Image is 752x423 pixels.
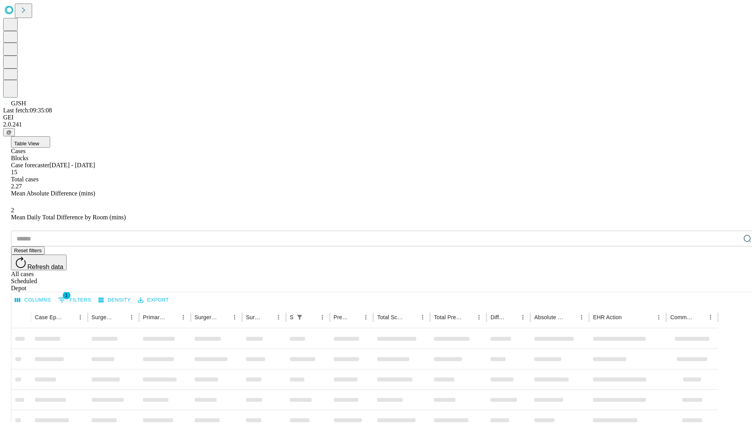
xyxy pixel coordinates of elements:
button: Refresh data [11,255,67,270]
button: Menu [517,312,528,323]
button: Select columns [13,294,53,306]
div: 1 active filter [294,312,305,323]
div: Scheduled In Room Duration [290,314,293,320]
button: Density [96,294,133,306]
div: Surgery Date [246,314,261,320]
button: Sort [622,312,633,323]
div: Predicted In Room Duration [334,314,349,320]
button: Menu [317,312,328,323]
div: Difference [490,314,506,320]
span: Mean Absolute Difference (mins) [11,190,95,197]
button: Export [136,294,171,306]
span: 2 [11,207,14,213]
span: Total cases [11,176,38,183]
span: @ [6,129,12,135]
button: Sort [463,312,474,323]
div: Surgeon Name [92,314,114,320]
button: Show filters [56,294,93,306]
span: Reset filters [14,248,42,253]
button: Sort [406,312,417,323]
div: Absolute Difference [534,314,564,320]
button: Menu [229,312,240,323]
button: Sort [506,312,517,323]
button: Sort [349,312,360,323]
span: 1 [63,291,70,299]
button: Sort [306,312,317,323]
div: Primary Service [143,314,166,320]
button: Menu [273,312,284,323]
button: Sort [167,312,178,323]
span: Last fetch: 09:35:08 [3,107,52,114]
div: Total Predicted Duration [434,314,462,320]
button: Sort [565,312,576,323]
span: Case forecaster [11,162,49,168]
button: @ [3,128,15,136]
span: Mean Daily Total Difference by Room (mins) [11,214,126,221]
span: 2.27 [11,183,22,190]
span: GJSH [11,100,26,107]
button: Menu [653,312,664,323]
button: Menu [178,312,189,323]
button: Sort [694,312,705,323]
div: EHR Action [593,314,622,320]
button: Sort [218,312,229,323]
button: Menu [417,312,428,323]
button: Menu [126,312,137,323]
button: Table View [11,136,50,148]
button: Menu [576,312,587,323]
div: Comments [670,314,693,320]
span: 15 [11,169,17,175]
button: Sort [64,312,75,323]
button: Reset filters [11,246,45,255]
button: Sort [262,312,273,323]
button: Menu [360,312,371,323]
button: Menu [705,312,716,323]
div: Surgery Name [195,314,217,320]
button: Show filters [294,312,305,323]
div: GEI [3,114,749,121]
span: Refresh data [27,264,63,270]
span: Table View [14,141,39,146]
div: 2.0.241 [3,121,749,128]
button: Menu [75,312,86,323]
button: Menu [474,312,484,323]
span: [DATE] - [DATE] [49,162,95,168]
div: Case Epic Id [35,314,63,320]
button: Sort [115,312,126,323]
div: Total Scheduled Duration [377,314,405,320]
